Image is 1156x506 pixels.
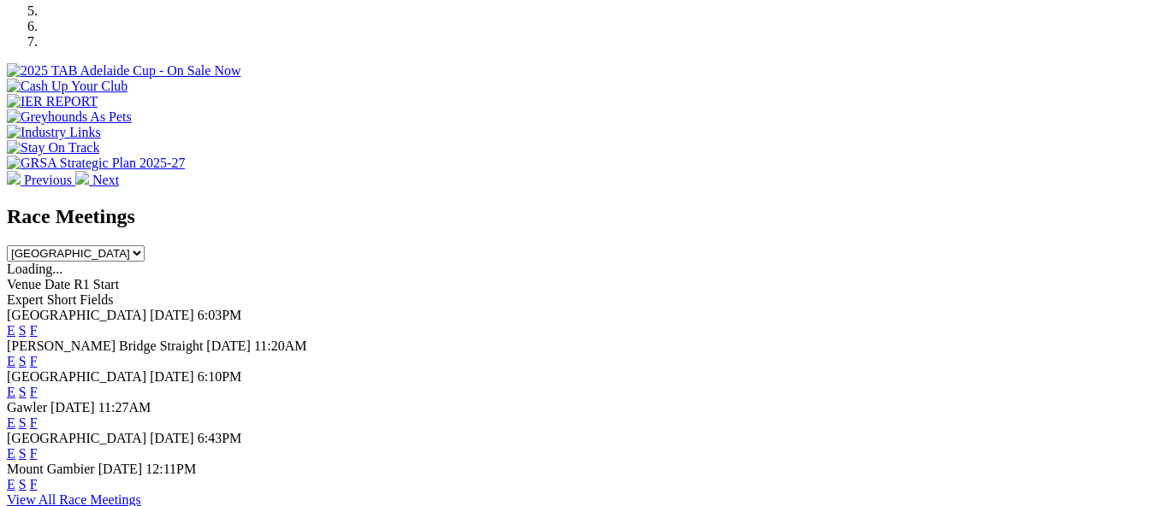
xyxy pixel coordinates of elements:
[7,385,15,399] a: E
[206,338,251,353] span: [DATE]
[150,308,194,322] span: [DATE]
[7,308,146,322] span: [GEOGRAPHIC_DATA]
[98,462,143,476] span: [DATE]
[7,415,15,430] a: E
[198,369,242,384] span: 6:10PM
[30,477,38,491] a: F
[30,415,38,430] a: F
[75,173,119,187] a: Next
[30,323,38,338] a: F
[7,63,241,79] img: 2025 TAB Adelaide Cup - On Sale Now
[7,446,15,461] a: E
[30,385,38,399] a: F
[7,431,146,445] span: [GEOGRAPHIC_DATA]
[19,354,27,368] a: S
[7,79,127,94] img: Cash Up Your Club
[7,125,101,140] img: Industry Links
[7,400,47,415] span: Gawler
[19,385,27,399] a: S
[150,431,194,445] span: [DATE]
[19,323,27,338] a: S
[198,308,242,322] span: 6:03PM
[80,292,113,307] span: Fields
[30,354,38,368] a: F
[7,354,15,368] a: E
[7,140,99,156] img: Stay On Track
[7,262,62,276] span: Loading...
[145,462,196,476] span: 12:11PM
[7,323,15,338] a: E
[47,292,77,307] span: Short
[7,369,146,384] span: [GEOGRAPHIC_DATA]
[7,205,1149,228] h2: Race Meetings
[75,171,89,185] img: chevron-right-pager-white.svg
[7,277,41,291] span: Venue
[98,400,151,415] span: 11:27AM
[198,431,242,445] span: 6:43PM
[19,446,27,461] a: S
[7,292,44,307] span: Expert
[74,277,119,291] span: R1 Start
[7,338,203,353] span: [PERSON_NAME] Bridge Straight
[50,400,95,415] span: [DATE]
[92,173,119,187] span: Next
[254,338,307,353] span: 11:20AM
[7,173,75,187] a: Previous
[7,94,98,109] img: IER REPORT
[7,477,15,491] a: E
[30,446,38,461] a: F
[24,173,72,187] span: Previous
[19,477,27,491] a: S
[150,369,194,384] span: [DATE]
[19,415,27,430] a: S
[44,277,70,291] span: Date
[7,109,132,125] img: Greyhounds As Pets
[7,462,95,476] span: Mount Gambier
[7,156,185,171] img: GRSA Strategic Plan 2025-27
[7,171,21,185] img: chevron-left-pager-white.svg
